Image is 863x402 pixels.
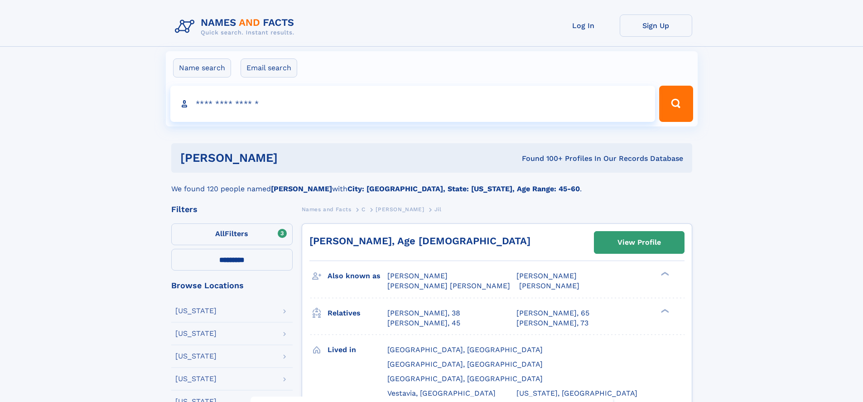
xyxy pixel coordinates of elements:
[271,184,332,193] b: [PERSON_NAME]
[516,308,589,318] a: [PERSON_NAME], 65
[387,374,543,383] span: [GEOGRAPHIC_DATA], [GEOGRAPHIC_DATA]
[434,206,442,213] span: Jil
[516,389,637,397] span: [US_STATE], [GEOGRAPHIC_DATA]
[175,307,217,315] div: [US_STATE]
[171,173,692,194] div: We found 120 people named with .
[175,353,217,360] div: [US_STATE]
[328,342,387,358] h3: Lived in
[309,235,530,247] a: [PERSON_NAME], Age [DEMOGRAPHIC_DATA]
[516,271,577,280] span: [PERSON_NAME]
[387,389,496,397] span: Vestavia, [GEOGRAPHIC_DATA]
[387,271,448,280] span: [PERSON_NAME]
[516,318,588,328] a: [PERSON_NAME], 73
[328,305,387,321] h3: Relatives
[173,58,231,77] label: Name search
[387,345,543,354] span: [GEOGRAPHIC_DATA], [GEOGRAPHIC_DATA]
[376,206,424,213] span: [PERSON_NAME]
[175,375,217,383] div: [US_STATE]
[594,232,684,253] a: View Profile
[547,15,620,37] a: Log In
[659,308,670,314] div: ❯
[387,360,543,368] span: [GEOGRAPHIC_DATA], [GEOGRAPHIC_DATA]
[180,152,400,164] h1: [PERSON_NAME]
[387,308,460,318] a: [PERSON_NAME], 38
[387,318,460,328] a: [PERSON_NAME], 45
[241,58,297,77] label: Email search
[620,15,692,37] a: Sign Up
[302,203,352,215] a: Names and Facts
[362,206,366,213] span: C
[171,223,293,245] label: Filters
[175,330,217,337] div: [US_STATE]
[659,271,670,277] div: ❯
[519,281,579,290] span: [PERSON_NAME]
[659,86,693,122] button: Search Button
[171,15,302,39] img: Logo Names and Facts
[170,86,656,122] input: search input
[362,203,366,215] a: C
[376,203,424,215] a: [PERSON_NAME]
[215,229,225,238] span: All
[171,205,293,213] div: Filters
[400,154,683,164] div: Found 100+ Profiles In Our Records Database
[617,232,661,253] div: View Profile
[328,268,387,284] h3: Also known as
[347,184,580,193] b: City: [GEOGRAPHIC_DATA], State: [US_STATE], Age Range: 45-60
[171,281,293,290] div: Browse Locations
[387,281,510,290] span: [PERSON_NAME] [PERSON_NAME]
